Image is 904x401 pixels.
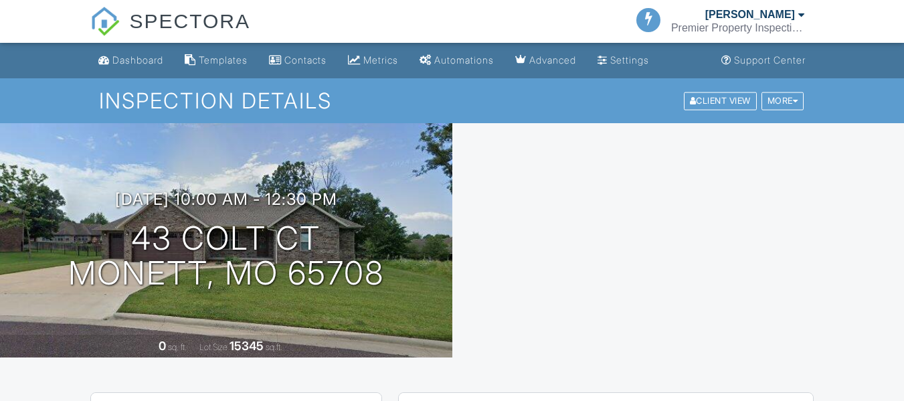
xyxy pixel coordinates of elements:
h1: 43 Colt Ct Monett, MO 65708 [68,221,384,292]
span: SPECTORA [130,7,251,35]
span: sq. ft. [168,342,187,352]
div: Templates [199,54,248,66]
div: Dashboard [112,54,163,66]
div: [PERSON_NAME] [705,8,795,21]
div: Contacts [284,54,327,66]
div: Client View [684,92,757,110]
div: Advanced [529,54,576,66]
div: Settings [610,54,649,66]
a: Automations (Basic) [414,48,499,73]
a: Dashboard [93,48,169,73]
span: Lot Size [199,342,228,352]
div: More [761,92,804,110]
div: Metrics [363,54,398,66]
img: The Best Home Inspection Software - Spectora [90,7,120,36]
a: SPECTORA [90,20,250,45]
a: Metrics [343,48,403,73]
h3: [DATE] 10:00 am - 12:30 pm [115,190,337,208]
div: 0 [159,339,166,353]
div: Support Center [734,54,806,66]
a: Client View [683,95,760,105]
a: Settings [592,48,654,73]
div: Premier Property Inspections [671,21,805,35]
a: Templates [179,48,253,73]
a: Advanced [510,48,581,73]
span: sq.ft. [266,342,282,352]
div: 15345 [230,339,264,353]
a: Support Center [716,48,811,73]
a: Contacts [264,48,332,73]
h1: Inspection Details [99,89,805,112]
div: Automations [434,54,494,66]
